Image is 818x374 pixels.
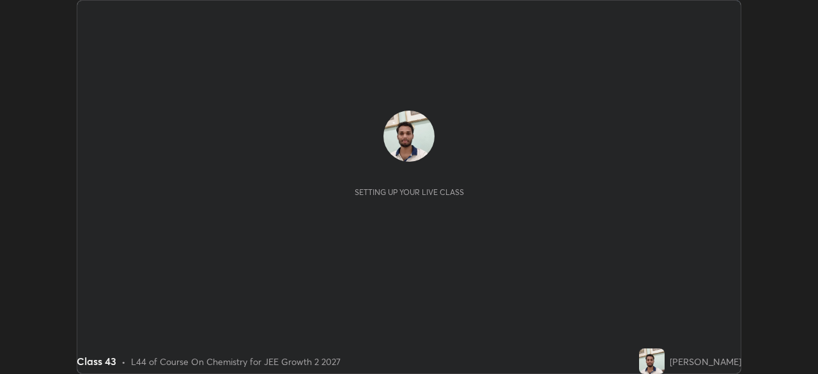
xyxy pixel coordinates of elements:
[131,355,341,368] div: L44 of Course On Chemistry for JEE Growth 2 2027
[670,355,741,368] div: [PERSON_NAME]
[639,348,665,374] img: c66d2e97de7f40d29c29f4303e2ba008.jpg
[355,187,464,197] div: Setting up your live class
[383,111,435,162] img: c66d2e97de7f40d29c29f4303e2ba008.jpg
[77,354,116,369] div: Class 43
[121,355,126,368] div: •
